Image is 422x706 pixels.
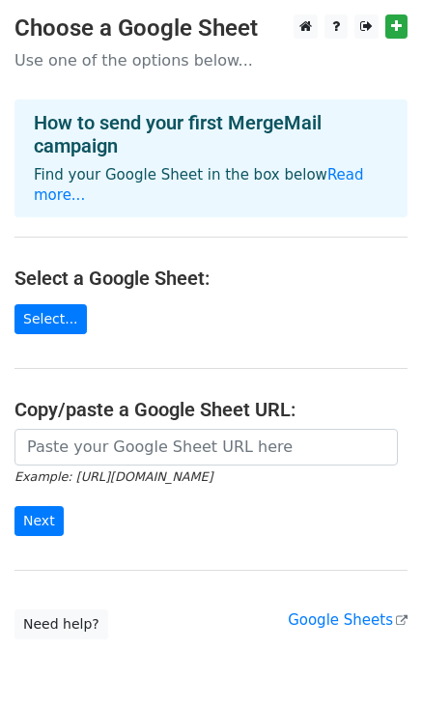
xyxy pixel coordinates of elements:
[14,398,408,421] h4: Copy/paste a Google Sheet URL:
[14,506,64,536] input: Next
[288,611,408,629] a: Google Sheets
[34,165,388,206] p: Find your Google Sheet in the box below
[34,166,364,204] a: Read more...
[14,267,408,290] h4: Select a Google Sheet:
[14,469,212,484] small: Example: [URL][DOMAIN_NAME]
[14,609,108,639] a: Need help?
[14,14,408,42] h3: Choose a Google Sheet
[14,304,87,334] a: Select...
[14,50,408,71] p: Use one of the options below...
[34,111,388,157] h4: How to send your first MergeMail campaign
[14,429,398,466] input: Paste your Google Sheet URL here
